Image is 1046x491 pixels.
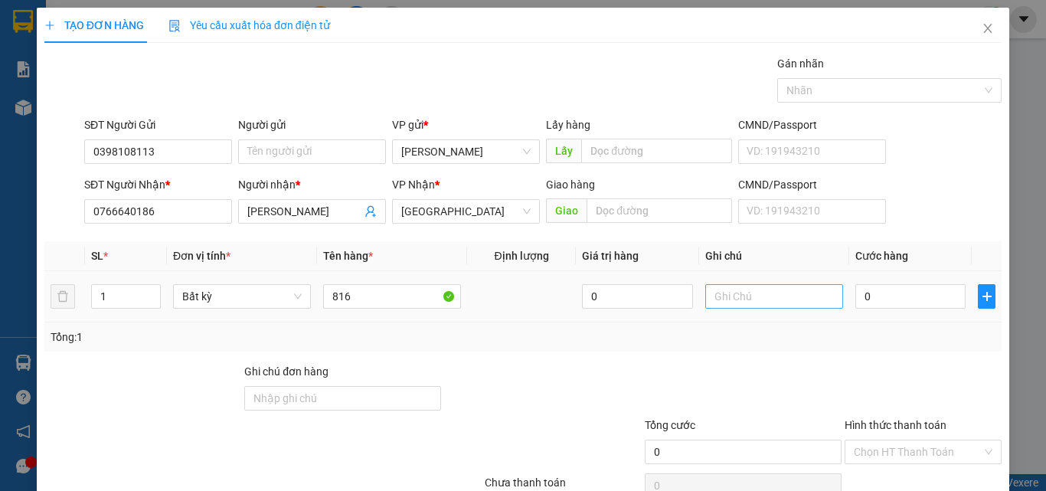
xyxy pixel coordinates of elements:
div: CMND/Passport [738,176,886,193]
span: Yêu cầu xuất hóa đơn điện tử [168,19,330,31]
div: Người nhận [238,176,386,193]
li: 02523854854 [7,53,292,72]
button: Close [966,8,1009,51]
button: delete [51,284,75,309]
span: SL [91,250,103,262]
div: Người gửi [238,116,386,133]
span: phone [88,56,100,68]
label: Ghi chú đơn hàng [244,365,329,378]
img: icon [168,20,181,32]
button: plus [978,284,995,309]
input: VD: Bàn, Ghế [323,284,461,309]
span: Tổng cước [645,419,695,431]
input: Ghi Chú [705,284,843,309]
div: CMND/Passport [738,116,886,133]
span: Định lượng [494,250,548,262]
span: VP Phan Rí [401,140,531,163]
span: plus [979,290,995,303]
span: TẠO ĐƠN HÀNG [44,19,144,31]
div: VP gửi [392,116,540,133]
span: Bất kỳ [182,285,302,308]
span: close [982,22,994,34]
span: plus [44,20,55,31]
span: Giao [546,198,587,223]
img: logo.jpg [7,7,83,83]
div: Tổng: 1 [51,329,405,345]
span: VP Nhận [392,178,435,191]
b: GỬI : [PERSON_NAME] [7,96,222,121]
b: [PERSON_NAME] [88,10,217,29]
span: Cước hàng [855,250,908,262]
label: Hình thức thanh toán [845,419,946,431]
span: Tên hàng [323,250,373,262]
span: Lấy [546,139,581,163]
input: Ghi chú đơn hàng [244,386,441,411]
div: SĐT Người Gửi [84,116,232,133]
span: environment [88,37,100,49]
th: Ghi chú [699,241,849,271]
span: Sài Gòn [401,200,531,223]
div: SĐT Người Nhận [84,176,232,193]
span: user-add [364,205,377,218]
input: Dọc đường [581,139,732,163]
span: Đơn vị tính [173,250,230,262]
span: Lấy hàng [546,119,590,131]
span: Giá trị hàng [582,250,639,262]
label: Gán nhãn [777,57,824,70]
input: Dọc đường [587,198,732,223]
span: Giao hàng [546,178,595,191]
input: 0 [582,284,692,309]
li: 01 [PERSON_NAME] [7,34,292,53]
